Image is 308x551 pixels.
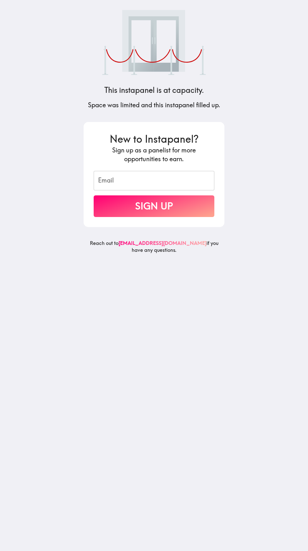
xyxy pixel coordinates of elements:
h6: Reach out to if you have any questions. [84,240,224,259]
h4: This instapanel is at capacity. [104,85,204,96]
button: Sign Up [94,195,214,217]
img: Velvet rope outside club. [102,10,206,75]
a: [EMAIL_ADDRESS][DOMAIN_NAME] [118,240,206,246]
h5: Sign up as a panelist for more opportunities to earn. [94,146,214,163]
h3: New to Instapanel? [94,132,214,146]
h5: Space was limited and this instapanel filled up. [88,101,220,109]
